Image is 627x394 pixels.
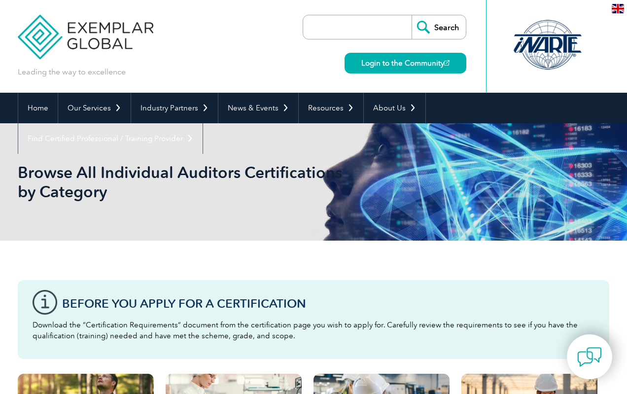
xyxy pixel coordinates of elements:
[444,60,450,66] img: open_square.png
[412,15,466,39] input: Search
[364,93,425,123] a: About Us
[612,4,624,13] img: en
[62,297,594,310] h3: Before You Apply For a Certification
[218,93,298,123] a: News & Events
[299,93,363,123] a: Resources
[33,320,594,341] p: Download the “Certification Requirements” document from the certification page you wish to apply ...
[131,93,218,123] a: Industry Partners
[58,93,131,123] a: Our Services
[18,93,58,123] a: Home
[18,163,396,201] h1: Browse All Individual Auditors Certifications by Category
[577,345,602,369] img: contact-chat.png
[18,67,126,77] p: Leading the way to excellence
[18,123,203,154] a: Find Certified Professional / Training Provider
[345,53,466,73] a: Login to the Community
